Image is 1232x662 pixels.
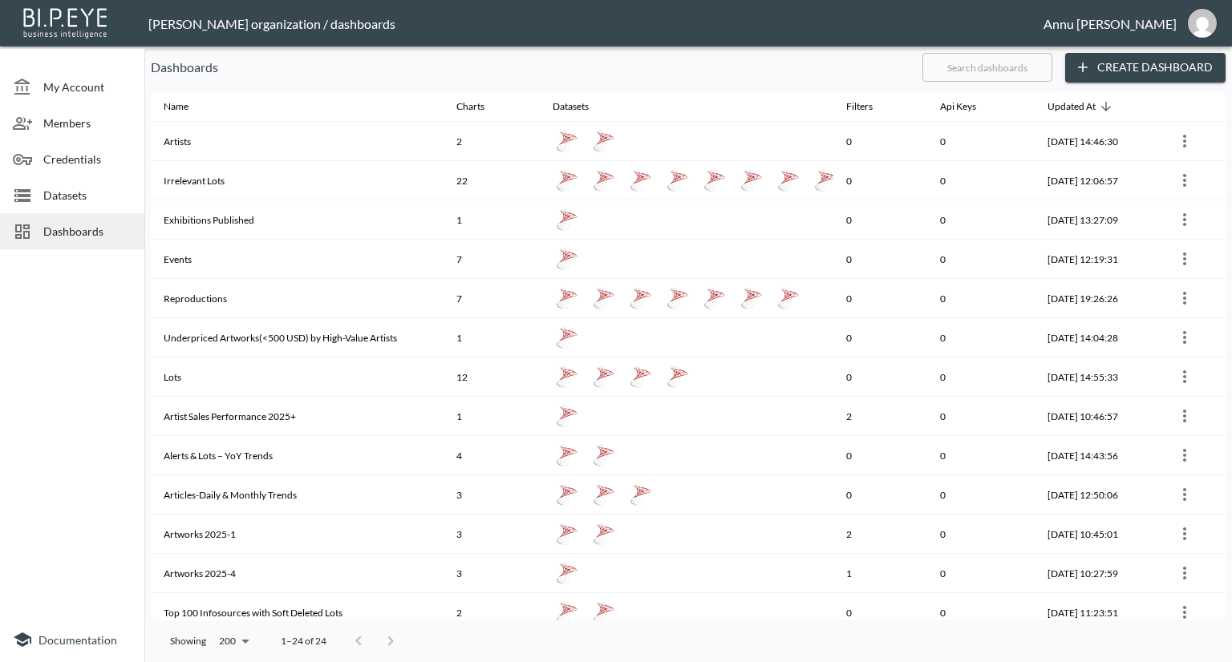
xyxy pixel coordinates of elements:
p: Showing [170,634,206,648]
a: Lots Monthly final [590,362,618,391]
th: 2025-09-03, 10:46:57 [1035,397,1159,436]
th: Artists [151,122,444,161]
th: 0 [927,279,1034,318]
th: {"type":"div","key":null,"ref":null,"props":{"style":{"display":"flex","gap":10},"children":[{"ty... [540,200,833,240]
a: Reproduction-Final Intersection with keywords [663,284,692,313]
th: 2025-09-10, 12:06:57 [1035,161,1159,200]
img: mssql icon [703,169,726,192]
a: YOY Lots Monthly [590,441,618,470]
img: mssql icon [556,208,578,231]
span: Datasets [43,187,132,204]
th: {"type":{"isMobxInjector":true,"displayName":"inject-with-userStore-stripeStore-dashboardsStore(O... [1159,279,1226,318]
th: {"type":"div","key":null,"ref":null,"props":{"style":{"display":"flex","gap":10},"children":[{"ty... [540,554,833,593]
th: 0 [927,200,1034,240]
div: Api Keys [940,97,976,116]
img: mssql icon [667,287,689,309]
a: Lots Monthly final [737,166,766,195]
button: more [1172,521,1198,547]
button: more [1172,403,1198,429]
th: 22 [444,161,540,200]
th: Alerts & Lots – YoY Trends [151,436,444,475]
th: {"type":{"isMobxInjector":true,"displayName":"inject-with-userStore-stripeStore-dashboardsStore(O... [1159,554,1226,593]
a: Irrelevant Lots-3 [626,166,655,195]
span: Name [164,97,209,116]
div: Updated At [1048,97,1096,116]
th: {"type":{"isMobxInjector":true,"displayName":"inject-with-userStore-stripeStore-dashboardsStore(O... [1159,593,1226,632]
a: Reproductions Sanity Check-7 [626,284,655,313]
img: mssql icon [740,169,763,192]
a: Lots Daily Final [774,166,803,195]
th: 0 [833,357,928,397]
th: Artworks 2025-1 [151,515,444,554]
th: 0 [927,593,1034,632]
th: {"type":{"isMobxInjector":true,"displayName":"inject-with-userStore-stripeStore-dashboardsStore(O... [1159,122,1226,161]
div: Annu [PERSON_NAME] [1044,16,1177,31]
th: Artworks 2025-4 [151,554,444,593]
img: mssql icon [593,483,615,506]
a: v_BI_ArticleStatistsics_Yearly Aggregation [590,480,618,509]
th: {"type":"div","key":null,"ref":null,"props":{"style":{"display":"flex","gap":10},"children":[{"ty... [540,593,833,632]
a: Top 1000 Artists by Followers [553,127,582,155]
th: Artist Sales Performance 2025+ [151,397,444,436]
th: {"type":"div","key":null,"ref":null,"props":{"style":{"display":"flex","gap":10},"children":[{"ty... [540,475,833,515]
span: Dashboards [43,223,132,240]
img: bipeye-logo [20,4,112,40]
img: mssql icon [593,287,615,309]
p: Dashboards [151,58,910,77]
th: 2025-09-02, 14:43:56 [1035,436,1159,475]
img: mssql icon [556,405,578,427]
th: 1 [444,397,540,436]
img: mssql icon [777,169,800,192]
img: mssql icon [593,130,615,152]
th: 7 [444,240,540,279]
th: 2 [833,397,928,436]
a: Exhibitions Published -by IdInfoSource -2025 [553,205,582,234]
th: Articles-Daily & Monthly Trends [151,475,444,515]
th: {"type":{"isMobxInjector":true,"displayName":"inject-with-userStore-stripeStore-dashboardsStore(O... [1159,318,1226,357]
span: Credentials [43,151,132,168]
p: 1–24 of 24 [281,634,326,648]
a: Top 100 Info Sources with Soft Deleted Lots 2024 [553,598,582,627]
th: 3 [444,475,540,515]
a: Reproductions -Unique works [774,284,803,313]
img: mssql icon [630,483,652,506]
th: 2025-08-13, 11:23:51 [1035,593,1159,632]
th: {"type":{"isMobxInjector":true,"displayName":"inject-with-userStore-stripeStore-dashboardsStore(O... [1159,397,1226,436]
img: mssql icon [556,562,578,584]
th: 0 [927,475,1034,515]
th: {"type":"div","key":null,"ref":null,"props":{"style":{"display":"flex","gap":10},"children":[{"ty... [540,397,833,436]
img: mssql icon [703,287,726,309]
th: {"type":"div","key":null,"ref":null,"props":{"style":{"display":"flex","gap":10},"children":[{"ty... [540,279,833,318]
th: {"type":"div","key":null,"ref":null,"props":{"style":{"display":"flex","gap":10},"children":[{"ty... [540,357,833,397]
img: mssql icon [814,169,837,192]
img: mssql icon [630,169,652,192]
button: more [1172,364,1198,390]
img: mssql icon [740,287,763,309]
th: 2025-09-08, 14:04:28 [1035,318,1159,357]
img: mssql icon [593,169,615,192]
th: Irrelevant Lots [151,161,444,200]
th: 1 [444,200,540,240]
th: 1 [444,318,540,357]
th: Underpriced Artworks(<500 USD) by High-Value Artists [151,318,444,357]
th: 0 [833,436,928,475]
th: 0 [927,240,1034,279]
img: mssql icon [556,169,578,192]
a: Artworks-Full-2 [553,559,582,587]
button: more [1172,599,1198,625]
th: 12 [444,357,540,397]
div: [PERSON_NAME] organization / dashboards [148,16,1044,31]
th: 2025-09-09, 13:27:09 [1035,200,1159,240]
input: Search dashboards [922,47,1052,87]
img: mssql icon [593,365,615,388]
span: Filters [846,97,894,116]
a: v_BI_ArticleStatistics - DAILY AGGREGATION [553,480,582,509]
th: 2025-09-09, 12:19:31 [1035,240,1159,279]
img: mssql icon [667,169,689,192]
img: mssql icon [593,444,615,466]
th: 2 [833,515,928,554]
a: Artworks-Full-2 [553,519,582,548]
th: 2025-08-21, 10:27:59 [1035,554,1159,593]
span: Api Keys [940,97,997,116]
th: {"type":"div","key":null,"ref":null,"props":{"style":{"display":"flex","gap":10},"children":[{"ty... [540,436,833,475]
